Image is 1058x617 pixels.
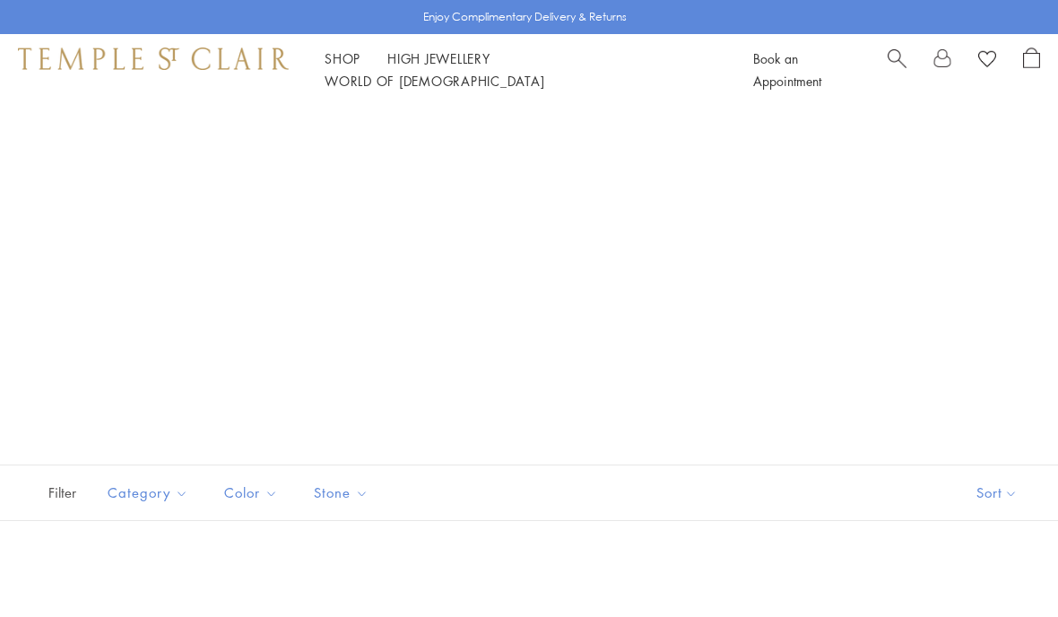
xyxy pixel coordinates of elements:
a: ShopShop [325,49,360,67]
span: Color [215,482,291,504]
iframe: Gorgias live chat messenger [968,533,1040,599]
nav: Main navigation [325,48,713,92]
button: Color [211,473,291,513]
a: World of [DEMOGRAPHIC_DATA]World of [DEMOGRAPHIC_DATA] [325,72,544,90]
img: Temple St. Clair [18,48,289,69]
span: Category [99,482,202,504]
button: Show sort by [936,465,1058,520]
a: Book an Appointment [753,49,821,90]
button: Category [94,473,202,513]
a: Open Shopping Bag [1023,48,1040,92]
button: Stone [300,473,382,513]
a: High JewelleryHigh Jewellery [387,49,490,67]
a: Search [888,48,906,92]
span: Stone [305,482,382,504]
p: Enjoy Complimentary Delivery & Returns [423,8,627,26]
a: View Wishlist [978,48,996,74]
